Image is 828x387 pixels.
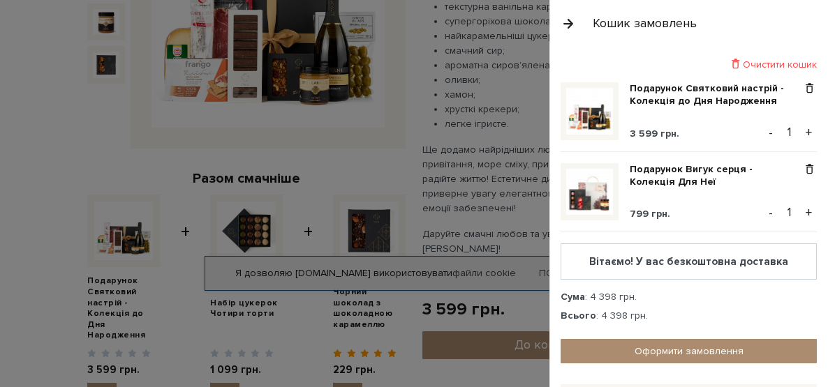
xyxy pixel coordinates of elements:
div: Кошик замовлень [593,15,697,31]
img: Подарунок Святковий настрій - Колекція до Дня Народження [566,88,613,135]
div: Очистити кошик [561,58,817,71]
a: Подарунок Вигук серця - Колекція Для Неї [630,163,802,188]
strong: Всього [561,310,596,321]
div: : 4 398 грн. [561,291,817,303]
button: - [764,202,778,223]
div: : 4 398 грн. [561,310,817,322]
span: 3 599 грн. [630,128,679,139]
a: Оформити замовлення [561,339,817,363]
div: Вітаємо! У вас безкоштовна доставка [572,255,805,268]
span: 799 грн. [630,208,670,220]
a: Подарунок Святковий настрій - Колекція до Дня Народження [630,82,802,107]
button: + [801,202,817,223]
button: + [801,122,817,143]
img: Подарунок Вигук серця - Колекція Для Неї [566,169,613,215]
button: - [764,122,778,143]
strong: Сума [561,291,585,303]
